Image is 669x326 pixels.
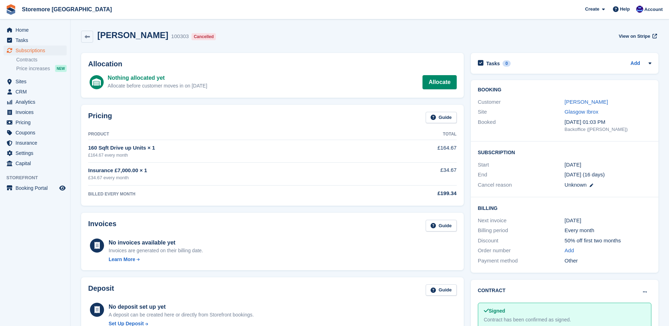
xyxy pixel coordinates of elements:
h2: Tasks [486,60,500,67]
a: Learn More [109,256,203,263]
span: Booking Portal [16,183,58,193]
span: Settings [16,148,58,158]
h2: Invoices [88,220,116,231]
span: View on Stripe [619,33,650,40]
div: No invoices available yet [109,239,203,247]
div: Every month [565,227,651,235]
span: Price increases [16,65,50,72]
div: Customer [478,98,565,106]
a: menu [4,35,67,45]
a: menu [4,107,67,117]
a: menu [4,77,67,86]
time: 2025-08-30 23:00:00 UTC [565,161,581,169]
div: 100303 [171,32,189,41]
span: Home [16,25,58,35]
a: Allocate [422,75,456,89]
div: Insurance £7,000.00 × 1 [88,167,375,175]
span: Analytics [16,97,58,107]
img: Angela [636,6,643,13]
div: No deposit set up yet [109,303,254,311]
div: Allocate before customer moves in on [DATE] [108,82,207,90]
h2: Subscription [478,149,651,156]
a: Price increases NEW [16,65,67,72]
th: Total [375,129,456,140]
div: [DATE] 01:03 PM [565,118,651,126]
span: Invoices [16,107,58,117]
div: Invoices are generated on their billing date. [109,247,203,254]
div: Start [478,161,565,169]
a: menu [4,128,67,138]
td: £164.67 [375,140,456,162]
div: Nothing allocated yet [108,74,207,82]
div: Discount [478,237,565,245]
span: [DATE] (16 days) [565,171,605,177]
span: Help [620,6,630,13]
span: Tasks [16,35,58,45]
a: menu [4,148,67,158]
div: NEW [55,65,67,72]
a: menu [4,183,67,193]
a: Guide [426,284,457,296]
div: Booked [478,118,565,133]
div: Next invoice [478,217,565,225]
th: Product [88,129,375,140]
a: menu [4,25,67,35]
div: Site [478,108,565,116]
span: Pricing [16,117,58,127]
a: Add [631,60,640,68]
a: menu [4,46,67,55]
span: Insurance [16,138,58,148]
div: Order number [478,247,565,255]
div: Cancelled [191,33,216,40]
span: Coupons [16,128,58,138]
a: menu [4,87,67,97]
span: Sites [16,77,58,86]
div: Billing period [478,227,565,235]
div: End [478,171,565,179]
img: stora-icon-8386f47178a22dfd0bd8f6a31ec36ba5ce8667c1dd55bd0f319d3a0aa187defe.svg [6,4,16,15]
h2: [PERSON_NAME] [97,30,168,40]
div: Other [565,257,651,265]
div: [DATE] [565,217,651,225]
div: £164.67 every month [88,152,375,158]
h2: Pricing [88,112,112,123]
a: View on Stripe [616,30,658,42]
a: Guide [426,112,457,123]
span: Account [644,6,663,13]
span: Capital [16,158,58,168]
h2: Allocation [88,60,457,68]
a: menu [4,158,67,168]
a: Storemore [GEOGRAPHIC_DATA] [19,4,115,15]
div: Cancel reason [478,181,565,189]
div: 50% off first two months [565,237,651,245]
h2: Deposit [88,284,114,296]
div: 160 Sqft Drive up Units × 1 [88,144,375,152]
a: menu [4,138,67,148]
h2: Booking [478,87,651,93]
a: [PERSON_NAME] [565,99,608,105]
a: Contracts [16,56,67,63]
div: Learn More [109,256,135,263]
div: BILLED EVERY MONTH [88,191,375,197]
span: Subscriptions [16,46,58,55]
a: Glasgow Ibrox [565,109,598,115]
h2: Contract [478,287,506,294]
td: £34.67 [375,162,456,185]
a: Preview store [58,184,67,192]
div: £199.34 [375,189,456,198]
a: menu [4,97,67,107]
span: Storefront [6,174,70,181]
a: Add [565,247,574,255]
span: Create [585,6,599,13]
div: £34.67 every month [88,174,375,181]
div: Payment method [478,257,565,265]
div: Signed [484,307,645,315]
div: Backoffice ([PERSON_NAME]) [565,126,651,133]
a: menu [4,117,67,127]
a: Guide [426,220,457,231]
span: Unknown [565,182,587,188]
h2: Billing [478,204,651,211]
span: CRM [16,87,58,97]
p: A deposit can be created here or directly from Storefront bookings. [109,311,254,319]
div: 0 [503,60,511,67]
